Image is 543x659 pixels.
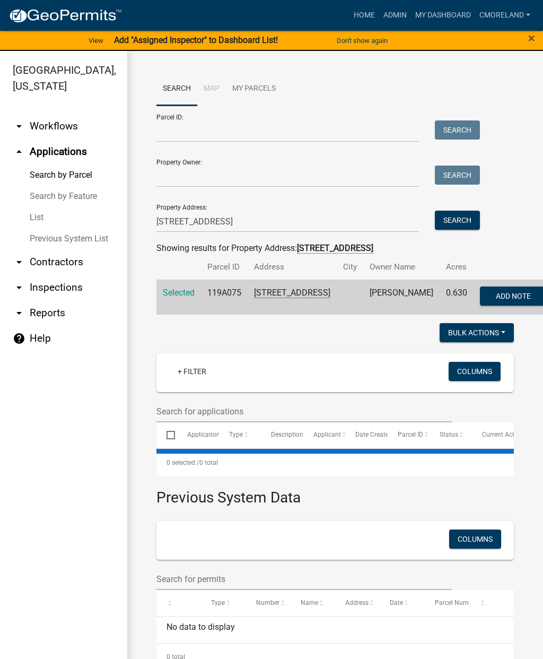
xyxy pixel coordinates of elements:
th: Owner Name [363,255,440,280]
a: My Parcels [226,72,282,106]
datatable-header-cell: Current Activity [472,422,514,448]
datatable-header-cell: Description [261,422,303,448]
datatable-header-cell: Select [156,422,177,448]
h3: Previous System Data [156,476,514,509]
i: arrow_drop_down [13,281,25,294]
span: Number [256,599,279,606]
button: Don't show again [332,32,392,49]
datatable-header-cell: Parcel Number [425,590,469,615]
a: Home [349,5,379,25]
i: help [13,332,25,345]
datatable-header-cell: Status [430,422,471,448]
datatable-header-cell: Applicant [303,422,345,448]
button: Close [528,32,535,45]
span: Date Created [355,431,392,438]
span: Application Number [187,431,245,438]
i: arrow_drop_down [13,307,25,319]
input: Search for applications [156,401,452,422]
button: Search [435,120,480,140]
span: Description [271,431,303,438]
button: Columns [449,362,501,381]
div: Showing results for Property Address: [156,242,514,255]
span: Status [440,431,458,438]
button: Columns [449,530,501,549]
span: Applicant [313,431,341,438]
th: Parcel ID [201,255,248,280]
datatable-header-cell: Date Created [345,422,387,448]
span: Name [301,599,318,606]
span: Address [345,599,369,606]
span: Type [211,599,225,606]
td: 0.630 [440,280,474,315]
a: Search [156,72,197,106]
input: Search for permits [156,568,452,590]
a: Admin [379,5,411,25]
div: 0 total [156,449,514,476]
span: Add Note [496,291,531,300]
button: Bulk Actions [440,323,514,342]
button: Search [435,211,480,230]
datatable-header-cell: Number [246,590,291,615]
div: No data to display [156,617,514,643]
span: Current Activity [482,431,526,438]
span: Date [390,599,403,606]
span: × [528,31,535,46]
td: 119A075 [201,280,248,315]
a: My Dashboard [411,5,475,25]
datatable-header-cell: Application Number [177,422,218,448]
datatable-header-cell: Date [380,590,424,615]
td: [PERSON_NAME] [363,280,440,315]
i: arrow_drop_up [13,145,25,158]
i: arrow_drop_down [13,120,25,133]
th: Address [248,255,337,280]
th: City [337,255,363,280]
span: Parcel ID [398,431,423,438]
datatable-header-cell: Type [201,590,246,615]
a: View [84,32,108,49]
datatable-header-cell: Name [291,590,335,615]
button: Search [435,166,480,185]
datatable-header-cell: Address [335,590,380,615]
a: cmoreland [475,5,535,25]
datatable-header-cell: Parcel ID [388,422,430,448]
span: Type [229,431,243,438]
th: Acres [440,255,474,280]
span: Parcel Number [435,599,478,606]
datatable-header-cell: Type [219,422,261,448]
i: arrow_drop_down [13,256,25,268]
a: Selected [163,288,195,298]
a: + Filter [169,362,215,381]
span: 0 selected / [167,459,199,466]
strong: Add "Assigned Inspector" to Dashboard List! [114,35,278,45]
